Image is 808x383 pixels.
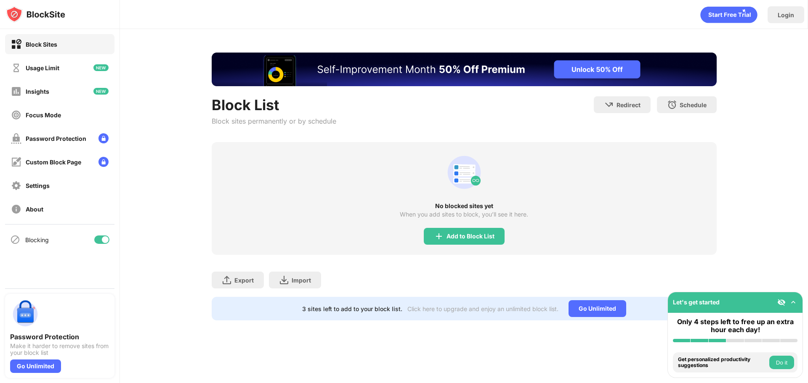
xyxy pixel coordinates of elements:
[26,111,61,119] div: Focus Mode
[26,206,43,213] div: About
[444,152,484,193] div: animation
[10,299,40,329] img: push-password-protection.svg
[680,101,707,108] div: Schedule
[11,133,21,144] img: password-protection-off.svg
[11,86,21,97] img: insights-off.svg
[11,204,21,214] img: about-off.svg
[26,182,50,189] div: Settings
[617,101,641,108] div: Redirect
[10,235,20,245] img: blocking-icon.svg
[212,117,336,125] div: Block sites permanently or by schedule
[673,298,720,306] div: Let's get started
[11,157,21,167] img: customize-block-page-off.svg
[26,135,86,142] div: Password Protection
[700,6,757,23] div: animation
[26,64,59,71] div: Usage Limit
[569,300,626,317] div: Go Unlimited
[302,305,402,312] div: 3 sites left to add to your block list.
[11,180,21,191] img: settings-off.svg
[777,298,786,306] img: eye-not-visible.svg
[25,236,49,243] div: Blocking
[212,96,336,114] div: Block List
[10,343,109,356] div: Make it harder to remove sites from your block list
[447,233,494,240] div: Add to Block List
[789,298,797,306] img: omni-setup-toggle.svg
[212,53,717,86] iframe: Banner
[678,357,767,369] div: Get personalized productivity suggestions
[93,88,109,95] img: new-icon.svg
[407,305,558,312] div: Click here to upgrade and enjoy an unlimited block list.
[11,39,21,50] img: block-on.svg
[93,64,109,71] img: new-icon.svg
[11,63,21,73] img: time-usage-off.svg
[292,277,311,284] div: Import
[212,203,717,209] div: No blocked sites yet
[400,211,528,218] div: When you add sites to block, you’ll see it here.
[26,41,57,48] div: Block Sites
[11,110,21,120] img: focus-off.svg
[6,6,65,23] img: logo-blocksite.svg
[673,318,797,334] div: Only 4 steps left to free up an extra hour each day!
[26,88,49,95] div: Insights
[778,11,794,18] div: Login
[10,359,61,373] div: Go Unlimited
[234,277,254,284] div: Export
[26,158,81,166] div: Custom Block Page
[98,157,109,167] img: lock-menu.svg
[10,333,109,341] div: Password Protection
[769,356,794,369] button: Do it
[98,133,109,143] img: lock-menu.svg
